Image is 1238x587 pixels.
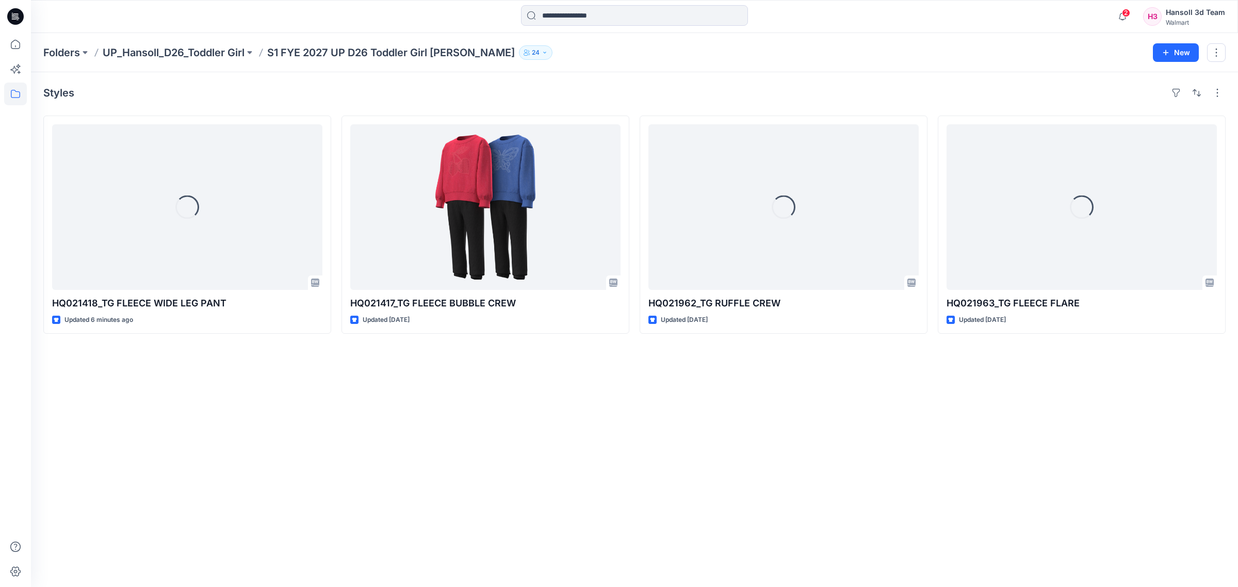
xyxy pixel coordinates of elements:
p: Updated [DATE] [661,315,708,325]
span: 2 [1122,9,1130,17]
div: H3 [1143,7,1162,26]
a: HQ021417_TG FLEECE BUBBLE CREW [350,124,621,290]
div: Hansoll 3d Team [1166,6,1225,19]
p: HQ021417_TG FLEECE BUBBLE CREW [350,296,621,311]
a: Folders [43,45,80,60]
p: Updated [DATE] [959,315,1006,325]
p: 24 [532,47,540,58]
div: Walmart [1166,19,1225,26]
p: Updated 6 minutes ago [64,315,133,325]
a: UP_Hansoll_D26_Toddler Girl [103,45,245,60]
p: Updated [DATE] [363,315,410,325]
p: HQ021962_TG RUFFLE CREW [648,296,919,311]
h4: Styles [43,87,74,99]
button: New [1153,43,1199,62]
p: HQ021963_TG FLEECE FLARE [947,296,1217,311]
button: 24 [519,45,552,60]
p: HQ021418_TG FLEECE WIDE LEG PANT [52,296,322,311]
p: S1 FYE 2027 UP D26 Toddler Girl [PERSON_NAME] [267,45,515,60]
